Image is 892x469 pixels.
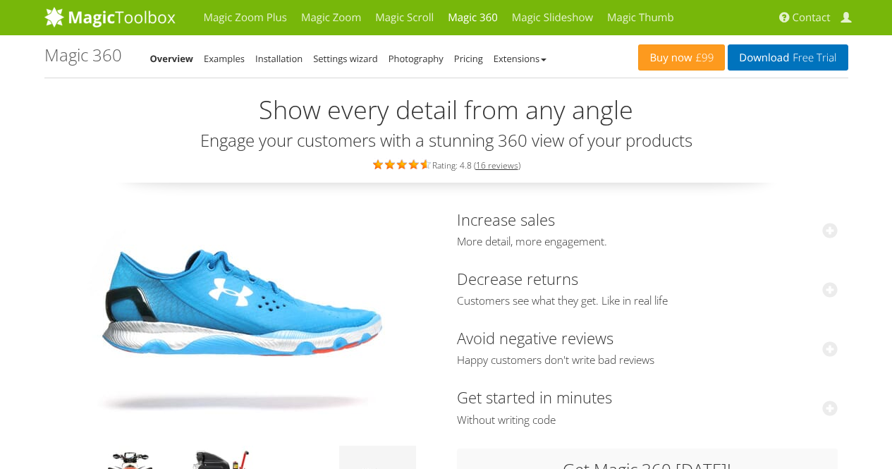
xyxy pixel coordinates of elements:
[457,413,838,427] span: Without writing code
[728,44,848,71] a: DownloadFree Trial
[255,52,303,65] a: Installation
[44,157,848,172] div: Rating: 4.8 ( )
[44,6,176,28] img: MagicToolbox.com - Image tools for your website
[494,52,546,65] a: Extensions
[638,44,725,71] a: Buy now£99
[457,353,838,367] span: Happy customers don't write bad reviews
[204,52,245,65] a: Examples
[44,96,848,124] h2: Show every detail from any angle
[457,294,838,308] span: Customers see what they get. Like in real life
[69,211,422,446] img: Magic 360
[44,46,122,64] h1: Magic 360
[313,52,378,65] a: Settings wizard
[789,52,836,63] span: Free Trial
[457,235,838,249] span: More detail, more engagement.
[454,52,483,65] a: Pricing
[457,268,838,308] a: Decrease returnsCustomers see what they get. Like in real life
[44,131,848,150] h3: Engage your customers with a stunning 360 view of your products
[457,386,838,427] a: Get started in minutesWithout writing code
[793,11,831,25] span: Contact
[476,159,518,171] a: 16 reviews
[692,52,714,63] span: £99
[457,327,838,367] a: Avoid negative reviewsHappy customers don't write bad reviews
[150,52,194,65] a: Overview
[457,209,838,249] a: Increase salesMore detail, more engagement.
[389,52,444,65] a: Photography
